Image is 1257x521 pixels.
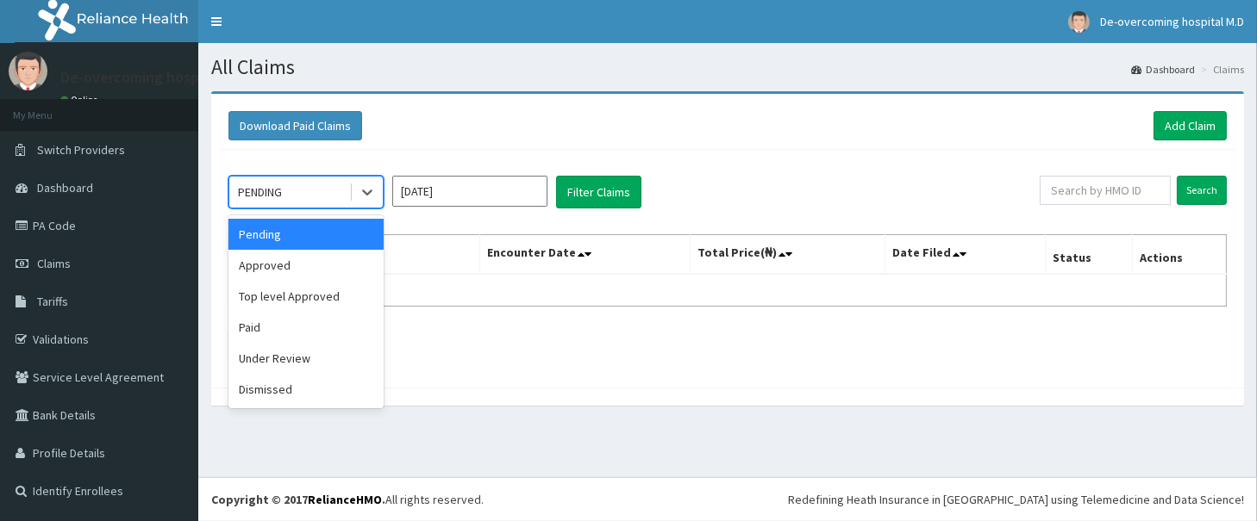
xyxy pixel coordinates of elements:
[228,219,384,250] div: Pending
[885,235,1046,275] th: Date Filed
[308,492,382,507] a: RelianceHMO
[1154,111,1227,140] a: Add Claim
[238,183,282,201] div: PENDING
[37,180,93,195] span: Dashboard
[392,176,547,207] input: Select Month and Year
[691,235,885,275] th: Total Price(₦)
[228,343,384,374] div: Under Review
[1133,235,1227,275] th: Actions
[211,492,385,507] strong: Copyright © 2017 .
[37,142,125,158] span: Switch Providers
[211,56,1244,78] h1: All Claims
[1197,62,1244,77] li: Claims
[228,312,384,343] div: Paid
[556,176,641,208] button: Filter Claims
[228,374,384,405] div: Dismissed
[1040,176,1171,205] input: Search by HMO ID
[198,477,1257,521] footer: All rights reserved.
[37,256,71,271] span: Claims
[60,70,248,85] p: De-overcoming hospital M.D
[480,235,691,275] th: Encounter Date
[9,52,47,90] img: User Image
[1131,62,1195,77] a: Dashboard
[1177,176,1227,205] input: Search
[1068,11,1090,33] img: User Image
[228,281,384,312] div: Top level Approved
[1100,14,1244,29] span: De-overcoming hospital M.D
[37,294,68,309] span: Tariffs
[788,491,1244,508] div: Redefining Heath Insurance in [GEOGRAPHIC_DATA] using Telemedicine and Data Science!
[60,94,102,106] a: Online
[228,111,362,140] button: Download Paid Claims
[1046,235,1133,275] th: Status
[228,250,384,281] div: Approved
